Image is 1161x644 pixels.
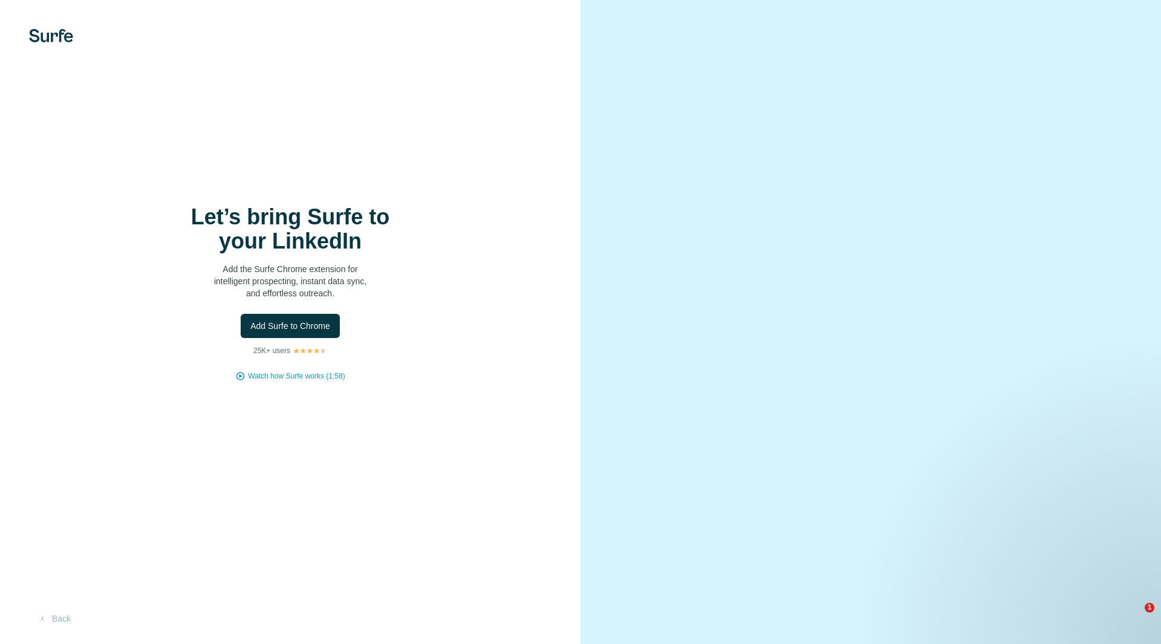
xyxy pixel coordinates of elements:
[169,205,411,253] h1: Let’s bring Surfe to your LinkedIn
[241,314,340,338] button: Add Surfe to Chrome
[253,345,290,356] p: 25K+ users
[293,347,327,354] img: Rating Stars
[29,29,73,42] img: Surfe's logo
[1145,603,1154,613] span: 1
[248,371,345,382] button: Watch how Surfe works (1:58)
[29,608,79,629] button: Back
[1120,603,1149,632] iframe: Intercom live chat
[169,263,411,299] p: Add the Surfe Chrome extension for intelligent prospecting, instant data sync, and effortless out...
[250,320,330,332] span: Add Surfe to Chrome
